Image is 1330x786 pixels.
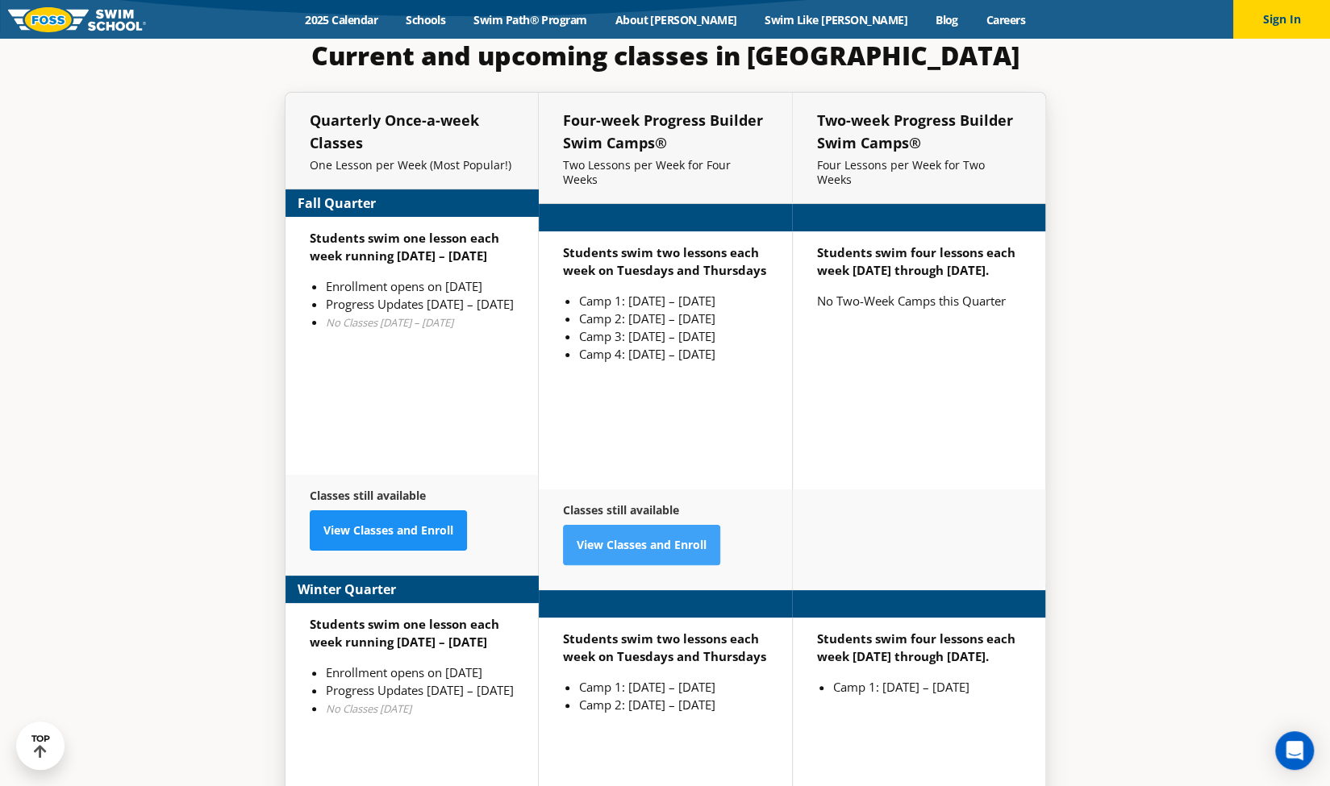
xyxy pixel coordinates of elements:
[31,734,50,759] div: TOP
[326,295,514,313] li: Progress Updates [DATE] – [DATE]
[326,681,514,699] li: Progress Updates [DATE] – [DATE]
[579,678,768,696] li: Camp 1: [DATE] – [DATE]
[817,244,1015,278] strong: Students swim four lessons each week [DATE] through [DATE].
[579,292,768,310] li: Camp 1: [DATE] – [DATE]
[579,310,768,327] li: Camp 2: [DATE] – [DATE]
[563,630,766,664] strong: Students swim two lessons each week on Tuesdays and Thursdays
[833,678,1021,696] li: Camp 1: [DATE] – [DATE]
[563,244,766,278] strong: Students swim two lessons each week on Tuesdays and Thursdays
[817,630,1015,664] strong: Students swim four lessons each week [DATE] through [DATE].
[1275,731,1314,770] div: Open Intercom Messenger
[817,158,1021,187] p: Four Lessons per Week for Two Weeks
[563,158,768,187] p: Two Lessons per Week for Four Weeks
[579,327,768,345] li: Camp 3: [DATE] – [DATE]
[392,12,460,27] a: Schools
[601,12,751,27] a: About [PERSON_NAME]
[563,525,720,565] a: View Classes and Enroll
[563,502,679,518] strong: Classes still available
[817,292,1021,310] p: No Two-Week Camps this Quarter
[298,580,396,599] strong: Winter Quarter
[310,230,499,264] strong: Students swim one lesson each week running [DATE] – [DATE]
[751,12,922,27] a: Swim Like [PERSON_NAME]
[326,701,411,716] em: No Classes [DATE]
[579,345,768,363] li: Camp 4: [DATE] – [DATE]
[298,193,376,213] strong: Fall Quarter
[579,696,768,713] li: Camp 2: [DATE] – [DATE]
[921,12,972,27] a: Blog
[310,510,467,551] a: View Classes and Enroll
[285,40,1046,72] h3: Current and upcoming classes in [GEOGRAPHIC_DATA]
[310,616,499,650] strong: Students swim one lesson each week running [DATE] – [DATE]
[8,7,146,32] img: FOSS Swim School Logo
[460,12,601,27] a: Swim Path® Program
[310,158,514,173] p: One Lesson per Week (Most Popular!)
[972,12,1039,27] a: Careers
[310,109,514,154] h5: Quarterly Once-a-week Classes
[563,109,768,154] h5: Four-week Progress Builder Swim Camps®
[310,488,426,503] strong: Classes still available
[291,12,392,27] a: 2025 Calendar
[817,109,1021,154] h5: Two-week Progress Builder Swim Camps®
[326,277,514,295] li: Enrollment opens on [DATE]
[326,663,514,681] li: Enrollment opens on [DATE]
[326,315,453,330] em: No Classes [DATE] – [DATE]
